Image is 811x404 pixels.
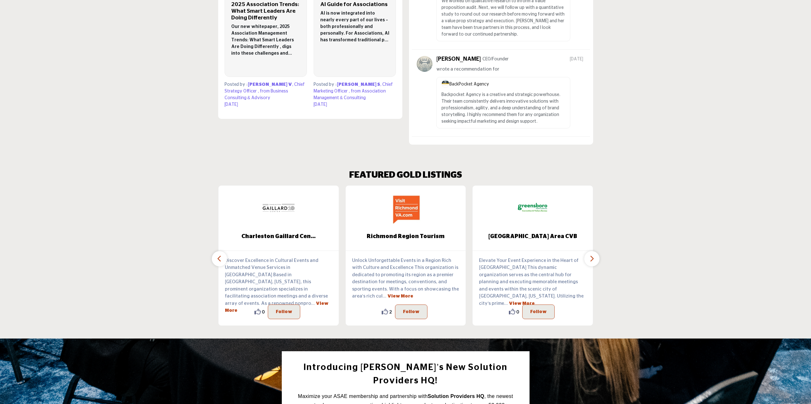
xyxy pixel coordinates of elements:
[314,82,393,93] span: , Chief Marketing Officer
[482,232,583,241] span: [GEOGRAPHIC_DATA] Area CVB
[248,82,288,87] span: [PERSON_NAME]
[389,308,392,315] span: 2
[395,305,427,319] button: Follow
[417,56,433,72] img: avtar-image
[516,308,519,315] span: 0
[352,257,460,300] p: Unlock Unforgettable Events in a Region Rich with Culture and Excellence This organization is ded...
[225,81,307,101] p: Posted by :
[436,67,499,72] span: wrote a recommendation for
[390,192,422,224] img: Richmond Region Tourism
[262,308,265,315] span: 0
[436,56,481,63] h5: [PERSON_NAME]
[228,232,329,241] span: Charleston Gaillard Cen...
[263,192,295,224] img: Charleston Gaillard Center
[346,228,466,245] a: Richmond Region Tourism
[311,301,315,306] span: ...
[337,82,377,87] span: [PERSON_NAME]
[225,257,332,314] p: Discover Excellence in Cultural Events and Unmatched Venue Services in [GEOGRAPHIC_DATA] Based in...
[268,305,300,319] button: Follow
[482,56,509,63] p: CEO/Founder
[231,1,300,21] h3: 2025 Association Trends: What Smart Leaders Are Doing Differently
[355,232,456,241] span: Richmond Region Tourism
[383,294,386,298] span: ...
[522,305,555,319] button: Follow
[231,24,300,57] p: Our new whitepaper, 2025 Association Management Trends: What Smart Leaders Are Doing Differently ...
[441,82,489,86] span: BackPocket Agency
[441,92,565,125] p: Backpocket Agency is a creative and strategic powerhouse. Their team consistently delivers innova...
[387,294,413,298] a: View More
[314,89,386,100] span: , from Association Management & Consulting
[530,308,547,316] p: Follow
[482,228,583,245] b: Greensboro Area CVB
[428,394,484,399] strong: Solution Providers HQ
[225,89,288,100] span: , from Business Consulting & Advisory
[403,308,419,316] p: Follow
[314,81,396,101] p: Posted by :
[441,80,449,88] img: image
[509,301,535,306] a: View More
[441,82,489,86] a: imageBackPocket Agency
[314,102,327,107] span: [DATE]
[320,10,389,44] p: AI is now integrated into nearly every part of our lives – both professionally and personally. Fo...
[225,82,305,93] span: , Chief Strategy Officer
[296,361,515,387] h2: Introducing [PERSON_NAME]’s New Solution Providers HQ!
[349,170,462,181] h2: FEATURED GOLD LISTINGS
[218,228,339,245] a: Charleston Gaillard Cen...
[570,56,585,63] span: [DATE]
[320,1,389,8] h3: AI Guide for Associations
[276,308,292,316] p: Follow
[504,301,508,306] span: ...
[479,257,586,307] p: Elevate Your Event Experience in the Heart of [GEOGRAPHIC_DATA] This dynamic organization serves ...
[228,228,329,245] b: Charleston Gaillard Center
[377,82,380,87] span: S
[225,102,238,107] span: [DATE]
[517,192,549,224] img: Greensboro Area CVB
[473,228,593,245] a: [GEOGRAPHIC_DATA] Area CVB
[288,82,292,87] span: V
[355,228,456,245] b: Richmond Region Tourism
